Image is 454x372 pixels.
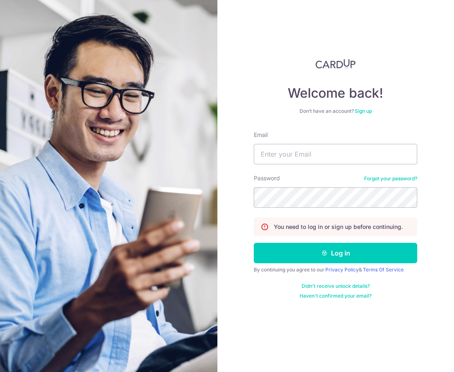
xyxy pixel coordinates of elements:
a: Terms Of Service [363,267,404,273]
a: Sign up [355,108,372,114]
h4: Welcome back! [254,85,417,101]
div: Don’t have an account? [254,108,417,114]
label: Email [254,131,268,139]
div: By continuing you agree to our & [254,267,417,273]
input: Enter your Email [254,144,417,164]
p: You need to log in or sign up before continuing. [274,223,403,231]
a: Privacy Policy [325,267,359,273]
button: Log in [254,243,417,263]
img: CardUp Logo [315,59,356,69]
a: Didn't receive unlock details? [302,283,370,289]
label: Password [254,174,280,182]
a: Haven't confirmed your email? [300,293,371,299]
a: Forgot your password? [364,175,417,182]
